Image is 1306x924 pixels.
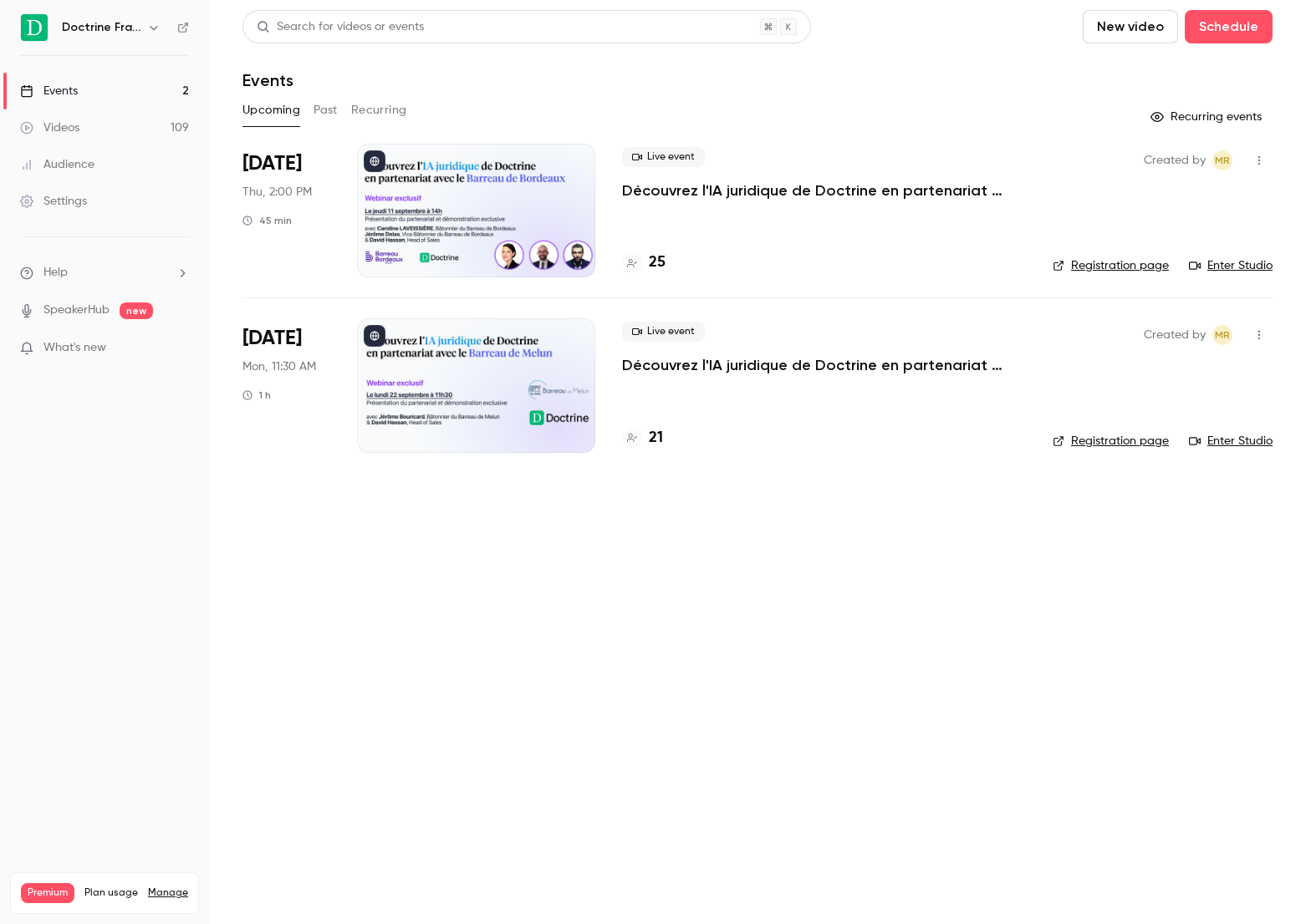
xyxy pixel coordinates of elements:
[20,193,87,210] div: Settings
[242,144,330,277] div: Sep 11 Thu, 2:00 PM (Europe/Paris)
[622,427,663,449] a: 21
[242,214,292,227] div: 45 min
[622,322,705,342] span: Live event
[62,19,140,36] h6: Doctrine France
[242,150,302,177] span: [DATE]
[1212,150,1232,170] span: Marguerite Rubin de Cervens
[21,14,48,41] img: Doctrine France
[1189,257,1273,274] a: Enter Studio
[43,339,106,357] span: What's new
[1053,433,1169,449] a: Registration page
[314,97,338,124] button: Past
[257,18,424,36] div: Search for videos or events
[1215,325,1230,345] span: MR
[649,251,666,274] h4: 25
[622,180,1026,201] a: Découvrez l'IA juridique de Doctrine en partenariat avec le Barreau de Bordeaux
[1189,433,1273,449] a: Enter Studio
[242,184,312,201] span: Thu, 2:00 PM
[43,264,68,282] span: Help
[1144,150,1206,170] span: Created by
[1212,325,1232,345] span: Marguerite Rubin de Cervens
[242,318,330,452] div: Sep 22 Mon, 11:30 AM (Europe/Paris)
[242,388,271,402] div: 1 h
[20,156,94,173] div: Audience
[242,70,293,90] h1: Events
[649,427,663,449] h4: 21
[43,302,110,319] a: SpeakerHub
[622,355,1026,375] a: Découvrez l'IA juridique de Doctrine en partenariat avec le Barreau de Melun
[20,119,79,136] div: Videos
[169,341,189,356] iframe: Noticeable Trigger
[1185,10,1273,43] button: Schedule
[148,886,188,900] a: Manage
[1144,325,1206,345] span: Created by
[1143,104,1273,130] button: Recurring events
[622,251,666,274] a: 25
[1083,10,1178,43] button: New video
[242,358,316,375] span: Mon, 11:30 AM
[20,264,189,282] li: help-dropdown-opener
[351,97,407,124] button: Recurring
[84,886,138,900] span: Plan usage
[242,325,302,352] span: [DATE]
[20,83,78,99] div: Events
[21,883,74,903] span: Premium
[1053,257,1169,274] a: Registration page
[1215,150,1230,170] span: MR
[622,147,705,167] span: Live event
[120,302,153,319] span: new
[242,97,300,124] button: Upcoming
